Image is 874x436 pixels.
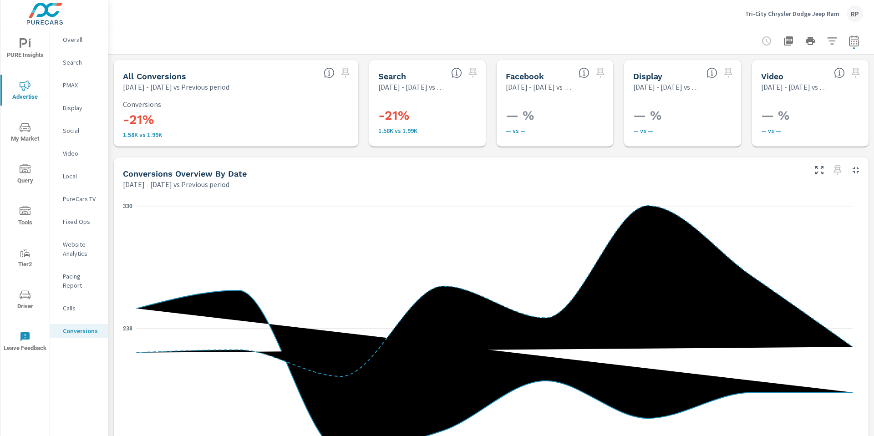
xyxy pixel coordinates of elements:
[50,238,108,260] div: Website Analytics
[451,67,462,78] span: Search Conversions include Actions, Leads and Unmapped Conversions.
[123,112,349,127] h3: -21%
[761,81,827,92] p: [DATE] - [DATE] vs Previous period
[50,101,108,115] div: Display
[123,325,132,332] text: 238
[830,163,845,177] span: Select a preset date range to save this widget
[3,122,47,144] span: My Market
[593,66,608,80] span: Select a preset date range to save this widget
[63,126,101,135] p: Social
[506,127,626,134] p: — vs —
[3,206,47,228] span: Tools
[721,66,736,80] span: Select a preset date range to save this widget
[378,81,444,92] p: [DATE] - [DATE] vs Previous period
[63,240,101,258] p: Website Analytics
[849,163,863,177] button: Minimize Widget
[378,71,406,81] h5: Search
[0,27,50,362] div: nav menu
[338,66,353,80] span: Select a preset date range to save this widget
[761,71,783,81] h5: Video
[506,81,571,92] p: [DATE] - [DATE] vs Previous period
[633,81,699,92] p: [DATE] - [DATE] vs Previous period
[50,33,108,46] div: Overall
[3,80,47,102] span: Advertise
[378,108,498,123] h3: -21%
[466,66,480,80] span: Select a preset date range to save this widget
[801,32,819,50] button: Print Report
[3,289,47,312] span: Driver
[834,67,845,78] span: Video Conversions include Actions, Leads and Unmapped Conversions
[63,194,101,203] p: PureCars TV
[3,248,47,270] span: Tier2
[745,10,839,18] p: Tri-City Chrysler Dodge Jeep Ram
[63,304,101,313] p: Calls
[3,331,47,354] span: Leave Feedback
[63,326,101,335] p: Conversions
[123,179,229,190] p: [DATE] - [DATE] vs Previous period
[50,147,108,160] div: Video
[847,5,863,22] div: RP
[63,217,101,226] p: Fixed Ops
[123,71,186,81] h5: All Conversions
[50,124,108,137] div: Social
[50,215,108,228] div: Fixed Ops
[3,38,47,61] span: PURE Insights
[123,203,132,209] text: 330
[779,32,798,50] button: "Export Report to PDF"
[633,71,662,81] h5: Display
[845,32,863,50] button: Select Date Range
[63,58,101,67] p: Search
[123,100,349,108] p: Conversions
[63,103,101,112] p: Display
[633,127,753,134] p: — vs —
[706,67,717,78] span: Display Conversions include Actions, Leads and Unmapped Conversions
[50,301,108,315] div: Calls
[123,169,247,178] h5: Conversions Overview By Date
[378,127,498,134] p: 1,576 vs 1,992
[63,272,101,290] p: Pacing Report
[849,66,863,80] span: Select a preset date range to save this widget
[633,108,753,123] h3: — %
[50,324,108,338] div: Conversions
[823,32,841,50] button: Apply Filters
[50,269,108,292] div: Pacing Report
[63,172,101,181] p: Local
[506,108,626,123] h3: — %
[506,71,544,81] h5: Facebook
[50,169,108,183] div: Local
[50,56,108,69] div: Search
[812,163,827,177] button: Make Fullscreen
[123,81,229,92] p: [DATE] - [DATE] vs Previous period
[3,164,47,186] span: Query
[50,78,108,92] div: PMAX
[63,81,101,90] p: PMAX
[123,131,349,138] p: 1,576 vs 1,992
[63,149,101,158] p: Video
[324,67,335,78] span: All Conversions include Actions, Leads and Unmapped Conversions
[63,35,101,44] p: Overall
[50,192,108,206] div: PureCars TV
